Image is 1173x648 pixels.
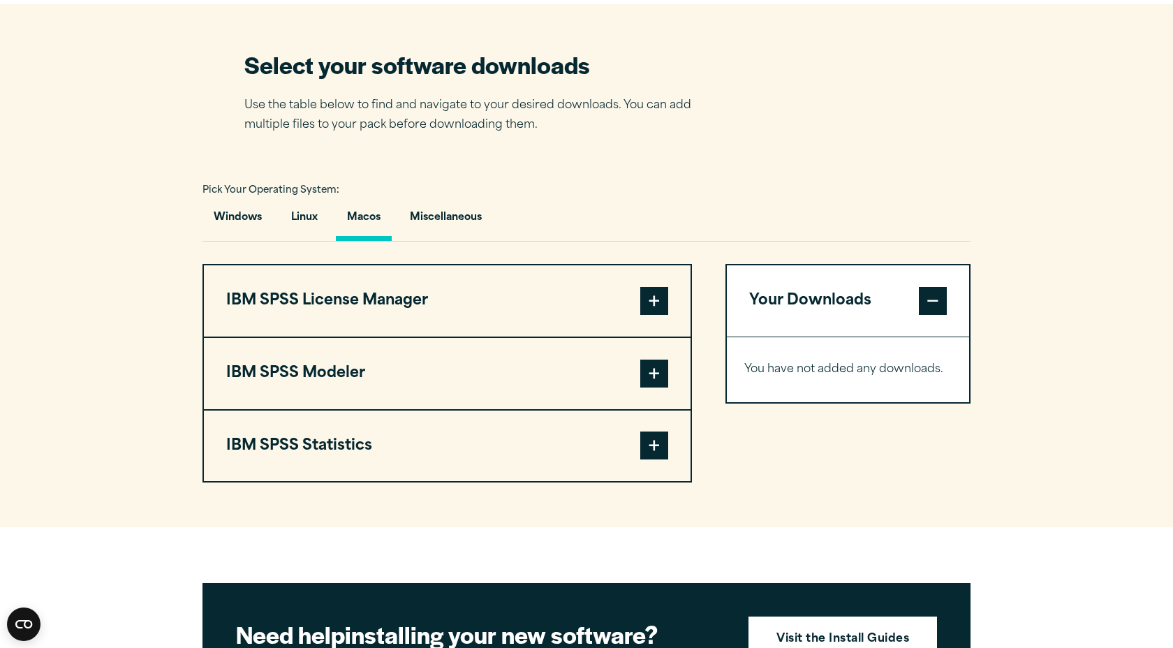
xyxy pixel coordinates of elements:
button: IBM SPSS Statistics [204,411,691,482]
button: Miscellaneous [399,201,493,241]
button: IBM SPSS Modeler [204,338,691,409]
button: IBM SPSS License Manager [204,265,691,337]
button: Open CMP widget [7,607,40,641]
button: Linux [280,201,329,241]
button: Your Downloads [727,265,969,337]
p: Use the table below to find and navigate to your desired downloads. You can add multiple files to... [244,96,712,136]
h2: Select your software downloads [244,49,712,80]
button: Windows [202,201,273,241]
button: Macos [336,201,392,241]
p: You have not added any downloads. [744,360,952,380]
div: Your Downloads [727,337,969,402]
span: Pick Your Operating System: [202,186,339,195]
